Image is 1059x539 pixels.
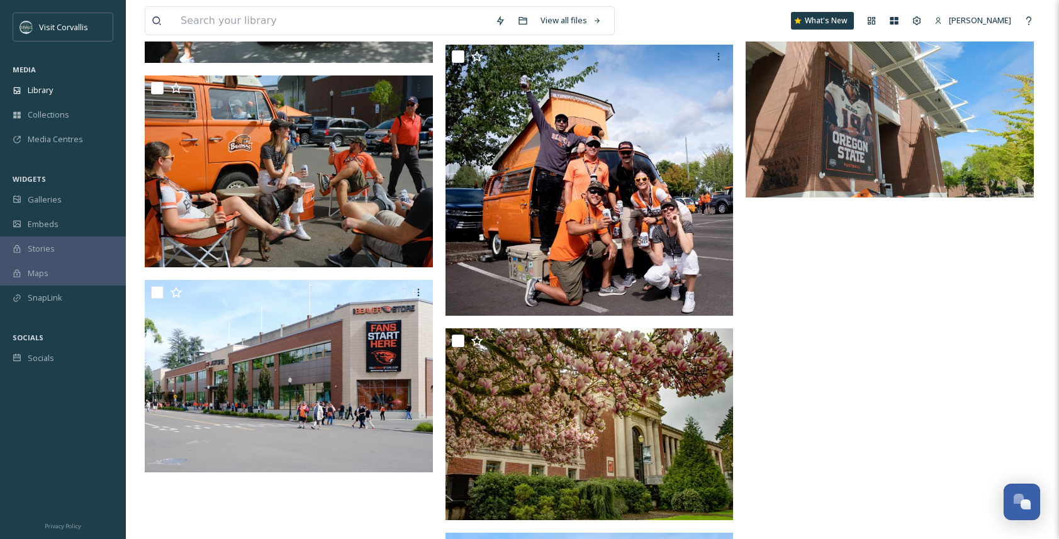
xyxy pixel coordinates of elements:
[145,280,433,472] img: Oregon State University Campus (2).jpg
[45,518,81,533] a: Privacy Policy
[13,333,43,342] span: SOCIALS
[28,84,53,96] span: Library
[28,133,83,145] span: Media Centres
[534,8,608,33] a: View all files
[445,45,734,316] img: OregonStateUniversity-Tailgating-CorvallisOregon-MAC-NoCredit-Share (3).jpg
[445,328,734,521] img: Oregon State University Campus (4).jpg
[174,7,489,35] input: Search your library
[746,6,1034,198] img: Oregon State University Campus.jpg
[20,21,33,33] img: visit-corvallis-badge-dark-blue-orange%281%29.png
[45,522,81,530] span: Privacy Policy
[28,194,62,206] span: Galleries
[28,243,55,255] span: Stories
[13,174,46,184] span: WIDGETS
[928,8,1017,33] a: [PERSON_NAME]
[28,267,48,279] span: Maps
[28,218,59,230] span: Embeds
[39,21,88,33] span: Visit Corvallis
[28,109,69,121] span: Collections
[13,65,36,74] span: MEDIA
[28,292,62,304] span: SnapLink
[949,14,1011,26] span: [PERSON_NAME]
[28,352,54,364] span: Socials
[145,75,433,268] img: OregonStateUniversity-Tailgating-CorvallisOregon-MAC-NoCredit-Share (5).jpg
[791,12,854,30] a: What's New
[1004,484,1040,520] button: Open Chat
